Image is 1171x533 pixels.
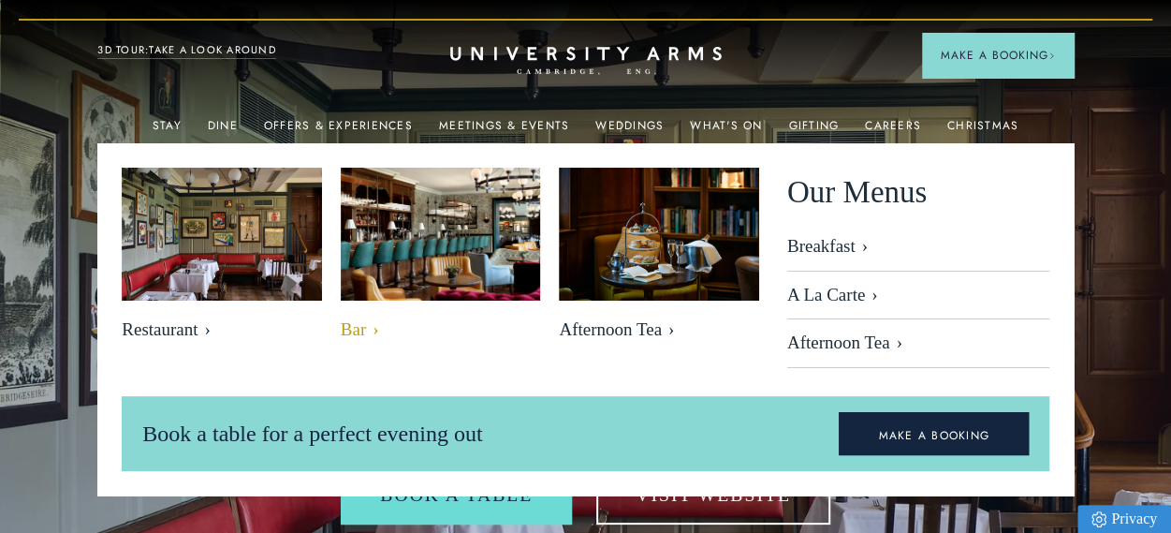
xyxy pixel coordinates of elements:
[865,119,921,143] a: Careers
[941,47,1055,64] span: Make a Booking
[1091,511,1106,527] img: Privacy
[922,33,1074,78] button: Make a BookingArrow icon
[787,272,1049,320] a: A La Carte
[122,168,322,301] img: image-bebfa3899fb04038ade422a89983545adfd703f7-2500x1667-jpg
[439,119,569,143] a: Meetings & Events
[450,47,722,76] a: Home
[1077,505,1171,533] a: Privacy
[839,412,1029,455] a: MAKE A BOOKING
[264,119,413,143] a: Offers & Experiences
[153,119,182,143] a: Stay
[142,422,482,446] span: Book a table for a perfect evening out
[341,168,541,350] a: image-b49cb22997400f3f08bed174b2325b8c369ebe22-8192x5461-jpg Bar
[1048,52,1055,59] img: Arrow icon
[208,119,238,143] a: Dine
[690,119,762,143] a: What's On
[122,319,322,341] span: Restaurant
[559,168,759,301] img: image-eb2e3df6809416bccf7066a54a890525e7486f8d-2500x1667-jpg
[97,42,276,59] a: 3D TOUR:TAKE A LOOK AROUND
[787,168,927,217] span: Our Menus
[559,168,759,350] a: image-eb2e3df6809416bccf7066a54a890525e7486f8d-2500x1667-jpg Afternoon Tea
[787,236,1049,272] a: Breakfast
[787,319,1049,368] a: Afternoon Tea
[788,119,839,143] a: Gifting
[947,119,1018,143] a: Christmas
[122,168,322,350] a: image-bebfa3899fb04038ade422a89983545adfd703f7-2500x1667-jpg Restaurant
[326,157,556,311] img: image-b49cb22997400f3f08bed174b2325b8c369ebe22-8192x5461-jpg
[341,319,541,341] span: Bar
[595,119,664,143] a: Weddings
[559,319,759,341] span: Afternoon Tea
